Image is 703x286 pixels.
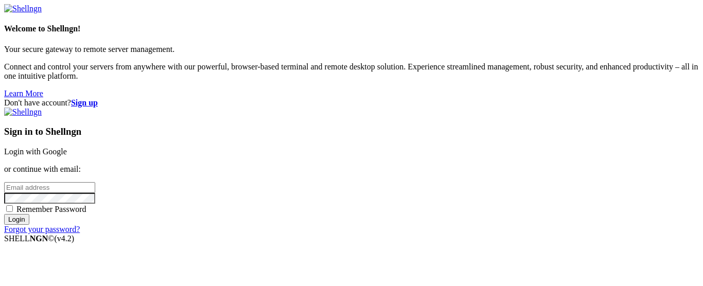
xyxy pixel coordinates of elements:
[4,214,29,225] input: Login
[71,98,98,107] a: Sign up
[4,225,80,234] a: Forgot your password?
[4,234,74,243] span: SHELL ©
[55,234,75,243] span: 4.2.0
[4,24,699,33] h4: Welcome to Shellngn!
[16,205,86,213] span: Remember Password
[4,165,699,174] p: or continue with email:
[4,4,42,13] img: Shellngn
[4,98,699,108] div: Don't have account?
[4,45,699,54] p: Your secure gateway to remote server management.
[6,205,13,212] input: Remember Password
[30,234,48,243] b: NGN
[4,147,67,156] a: Login with Google
[4,89,43,98] a: Learn More
[4,182,95,193] input: Email address
[4,62,699,81] p: Connect and control your servers from anywhere with our powerful, browser-based terminal and remo...
[4,108,42,117] img: Shellngn
[4,126,699,137] h3: Sign in to Shellngn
